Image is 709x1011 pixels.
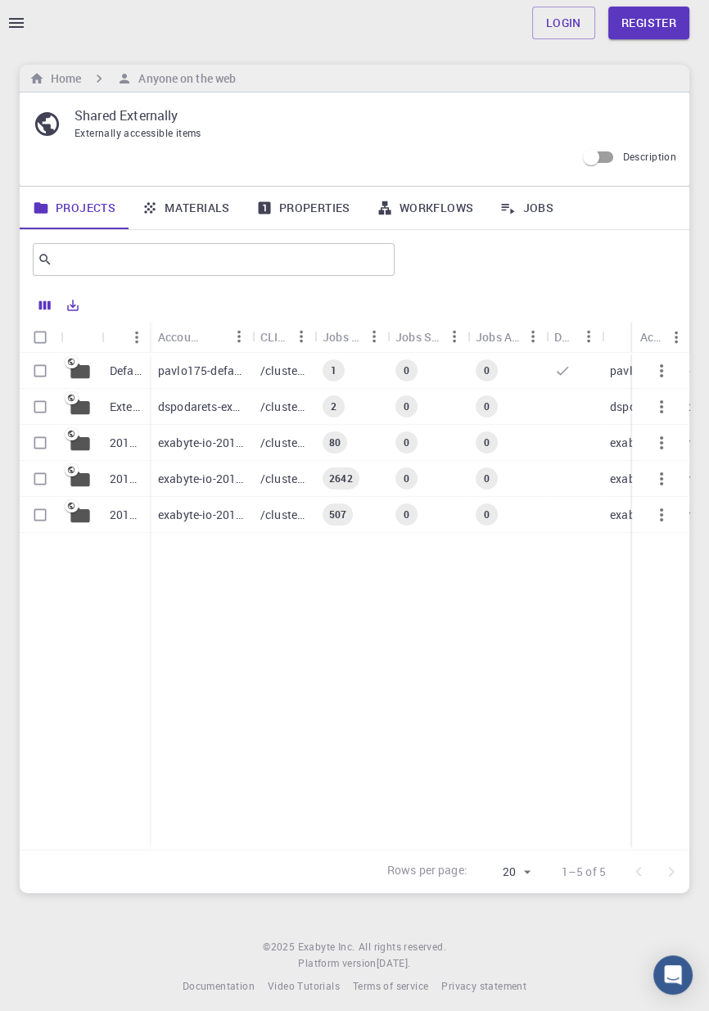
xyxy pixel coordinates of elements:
span: 0 [477,436,496,449]
span: All rights reserved. [359,939,446,955]
span: Terms of service [353,979,428,992]
div: Jobs Subm. [387,321,467,353]
div: Accounting slug [158,321,200,353]
button: Menu [520,323,546,350]
button: Sort [610,323,636,350]
p: 2018-bg-study-phase-I [110,507,142,523]
nav: breadcrumb [26,70,239,88]
p: pavlo175 [610,363,644,379]
span: 507 [323,508,353,521]
p: /cluster-???-share/groups/exabyte-io/exabyte-io-2018-bg-study-phase-i-ph [260,435,306,451]
button: Menu [663,324,689,350]
span: 0 [397,399,416,413]
p: exabyte-io [610,507,644,523]
p: Rows per page: [387,862,467,881]
span: 0 [477,508,496,521]
span: Platform version [298,955,376,972]
a: Terms of service [353,978,428,995]
button: Sort [200,323,226,350]
p: exabyte-io-2018-bg-study-phase-i-ph [158,435,244,451]
p: pavlo175-default [158,363,244,379]
p: /cluster-???-home/dspodarets/dspodarets-external [260,399,306,415]
a: Privacy statement [441,978,526,995]
span: Description [623,150,676,163]
div: Open Intercom Messenger [653,955,693,995]
div: Owner [602,321,653,353]
button: Menu [576,323,602,350]
a: Video Tutorials [268,978,340,995]
a: Workflows [364,187,487,229]
span: 0 [397,472,416,485]
p: dspodarets [610,399,644,415]
p: 2018-bg-study-phase-III [110,471,142,487]
p: Shared Externally [75,106,663,125]
p: exabyte-io-2018-bg-study-phase-iii [158,471,244,487]
div: Name [102,321,150,353]
p: Default [110,363,142,379]
a: Documentation [183,978,255,995]
a: Jobs [486,187,567,229]
a: Login [532,7,595,39]
span: [DATE] . [377,956,411,969]
p: 1–5 of 5 [562,864,606,880]
h6: Anyone on the web [132,70,236,88]
span: Privacy statement [441,979,526,992]
a: Register [608,7,689,39]
div: Icon [61,321,102,353]
span: Exabyte Inc. [298,940,355,953]
span: 2642 [323,472,359,485]
button: Menu [288,323,314,350]
span: 0 [397,508,416,521]
button: Export [59,292,87,318]
button: Menu [226,323,252,350]
span: 80 [323,436,347,449]
p: /cluster-???-share/groups/exabyte-io/exabyte-io-2018-bg-study-phase-i [260,507,306,523]
span: 2 [324,399,343,413]
div: Actions [632,321,689,353]
span: Video Tutorials [268,979,340,992]
div: Default [546,321,602,353]
p: exabyte-io-2018-bg-study-phase-i [158,507,244,523]
span: 0 [477,399,496,413]
p: /cluster-???-share/groups/exabyte-io/exabyte-io-2018-bg-study-phase-iii [260,471,306,487]
span: 0 [397,436,416,449]
span: 0 [477,363,496,377]
p: exabyte-io [610,471,644,487]
div: Jobs Total [323,321,361,353]
p: dspodarets-external [158,399,244,415]
button: Menu [441,323,467,350]
button: Columns [31,292,59,318]
div: Jobs Total [314,321,387,353]
span: Documentation [183,979,255,992]
button: Menu [124,324,150,350]
div: CLI Path [260,321,288,353]
div: Jobs Active [467,321,546,353]
a: Materials [129,187,243,229]
div: Jobs Active [476,321,520,353]
span: 1 [324,363,343,377]
span: 0 [477,472,496,485]
div: 20 [474,860,535,884]
a: Properties [243,187,364,229]
button: Menu [361,323,387,350]
a: [DATE]. [377,955,411,972]
p: exabyte-io [610,435,644,451]
div: Jobs Subm. [395,321,441,353]
button: Sort [110,324,136,350]
span: Externally accessible items [75,126,201,139]
span: © 2025 [263,939,297,955]
p: 2018-bg-study-phase-i-ph [110,435,142,451]
div: Accounting slug [150,321,252,353]
h6: Home [44,70,81,88]
span: 0 [397,363,416,377]
p: /cluster-???-home/pavlo175/pavlo175-default [260,363,306,379]
div: Actions [640,321,663,353]
button: Menu [626,323,653,350]
div: Default [554,321,576,353]
a: Projects [20,187,129,229]
a: Exabyte Inc. [298,939,355,955]
div: CLI Path [252,321,314,353]
p: External [110,399,142,415]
